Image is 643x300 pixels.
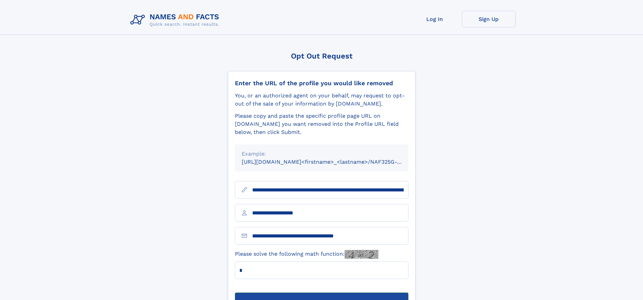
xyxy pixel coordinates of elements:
[408,11,462,27] a: Log In
[235,250,378,259] label: Please solve the following math function:
[242,159,421,165] small: [URL][DOMAIN_NAME]<firstname>_<lastname>/NAF325G-xxxxxxxx
[235,112,408,136] div: Please copy and paste the specific profile page URL on [DOMAIN_NAME] you want removed into the Pr...
[235,92,408,108] div: You, or an authorized agent on your behalf, may request to opt-out of the sale of your informatio...
[228,52,416,60] div: Opt Out Request
[242,150,402,158] div: Example:
[462,11,516,27] a: Sign Up
[128,11,225,29] img: Logo Names and Facts
[235,79,408,87] div: Enter the URL of the profile you would like removed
